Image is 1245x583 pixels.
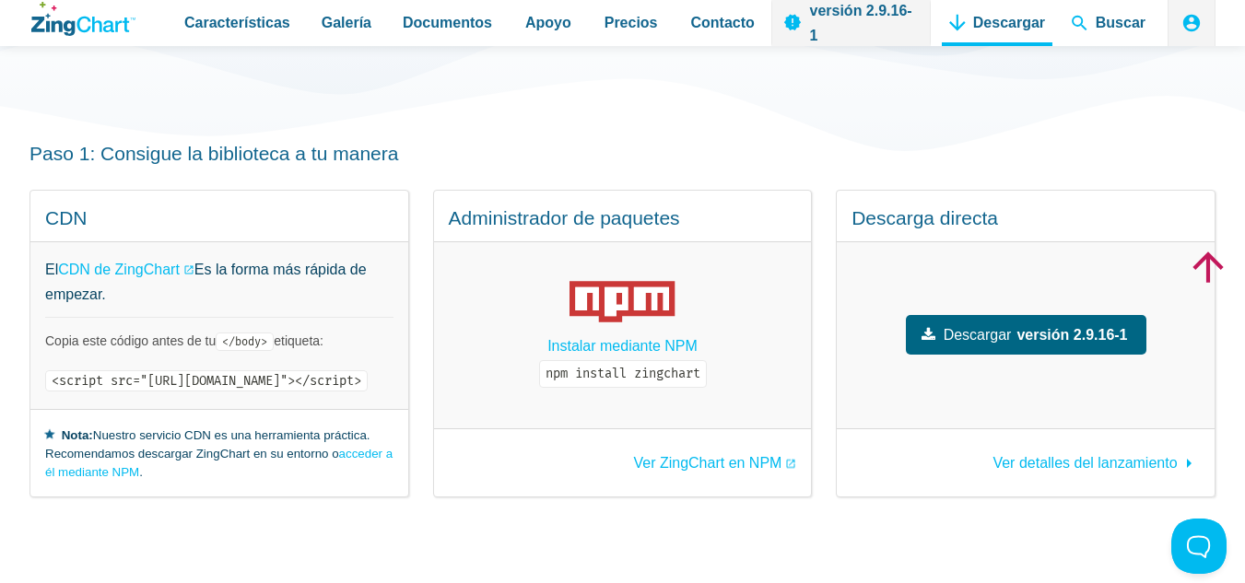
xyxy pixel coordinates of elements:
font: Descargar [944,327,1012,343]
a: Logotipo de ZingChart. Haga clic para volver a la página de inicio. [31,2,135,36]
font: Ver detalles del lanzamiento [992,455,1177,471]
a: CDN de ZingChart [58,257,194,282]
font: Descarga directa [852,207,998,228]
font: El [45,262,58,277]
font: Galería [322,15,371,30]
font: Paso 1: Consigue la biblioteca a tu manera [29,143,398,164]
font: Documentos [403,15,492,30]
font: CDN [45,207,88,228]
code: </body> [216,332,274,351]
font: Apoyo [525,15,571,30]
font: Precios [605,15,658,30]
font: Es la forma más rápida de empezar. [45,262,367,302]
font: etiqueta: [274,333,323,348]
font: Ver ZingChart en NPM [633,455,781,471]
code: <script src="[URL][DOMAIN_NAME]"></script> [45,370,368,391]
font: Copia este código antes de tu [45,333,216,348]
a: Ver detalles del lanzamiento [992,446,1200,471]
font: versión 2.9.16-1 [1016,327,1127,343]
font: . [139,465,143,479]
font: Características [184,15,290,30]
iframe: Toggle Customer Support [1171,519,1227,574]
font: CDN de ZingChart [58,262,180,277]
font: Contacto [691,15,755,30]
a: Instalar mediante NPM [547,333,698,358]
font: Nota: [62,428,93,442]
a: Ver ZingChart en NPM [633,456,796,471]
a: Descargarversión 2.9.16-1 [906,315,1146,355]
font: Administrador de paquetes [449,207,680,228]
code: npm install zingchart [539,360,707,388]
font: Nuestro servicio CDN es una herramienta práctica. Recomendamos descargar ZingChart en su entorno o [45,428,370,461]
font: Instalar mediante NPM [547,338,698,354]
